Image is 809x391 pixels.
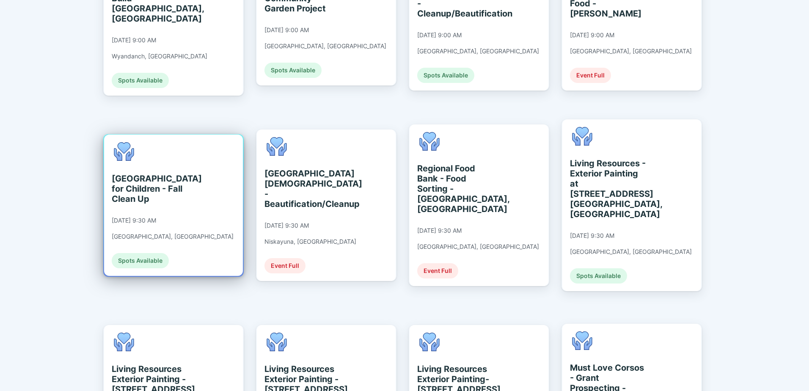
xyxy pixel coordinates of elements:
[264,26,309,34] div: [DATE] 9:00 AM
[264,258,305,273] div: Event Full
[112,217,156,224] div: [DATE] 9:30 AM
[264,168,342,209] div: [GEOGRAPHIC_DATA][DEMOGRAPHIC_DATA] - Beautification/Cleanup
[417,68,474,83] div: Spots Available
[417,243,539,251] div: [GEOGRAPHIC_DATA], [GEOGRAPHIC_DATA]
[417,47,539,55] div: [GEOGRAPHIC_DATA], [GEOGRAPHIC_DATA]
[570,268,627,284] div: Spots Available
[264,42,386,50] div: [GEOGRAPHIC_DATA], [GEOGRAPHIC_DATA]
[417,227,462,234] div: [DATE] 9:30 AM
[570,158,647,219] div: Living Resources - Exterior Painting at [STREET_ADDRESS] [GEOGRAPHIC_DATA], [GEOGRAPHIC_DATA]
[112,73,169,88] div: Spots Available
[264,222,309,229] div: [DATE] 9:30 AM
[570,232,614,240] div: [DATE] 9:30 AM
[570,68,611,83] div: Event Full
[570,248,692,256] div: [GEOGRAPHIC_DATA], [GEOGRAPHIC_DATA]
[570,31,614,39] div: [DATE] 9:00 AM
[570,47,692,55] div: [GEOGRAPHIC_DATA], [GEOGRAPHIC_DATA]
[112,173,189,204] div: [GEOGRAPHIC_DATA] for Children - Fall Clean Up
[417,163,495,214] div: Regional Food Bank - Food Sorting - [GEOGRAPHIC_DATA], [GEOGRAPHIC_DATA]
[112,233,234,240] div: [GEOGRAPHIC_DATA], [GEOGRAPHIC_DATA]
[264,238,356,245] div: Niskayuna, [GEOGRAPHIC_DATA]
[417,31,462,39] div: [DATE] 9:00 AM
[112,253,169,268] div: Spots Available
[264,63,322,78] div: Spots Available
[112,36,156,44] div: [DATE] 9:00 AM
[112,52,207,60] div: Wyandanch, [GEOGRAPHIC_DATA]
[417,263,458,278] div: Event Full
